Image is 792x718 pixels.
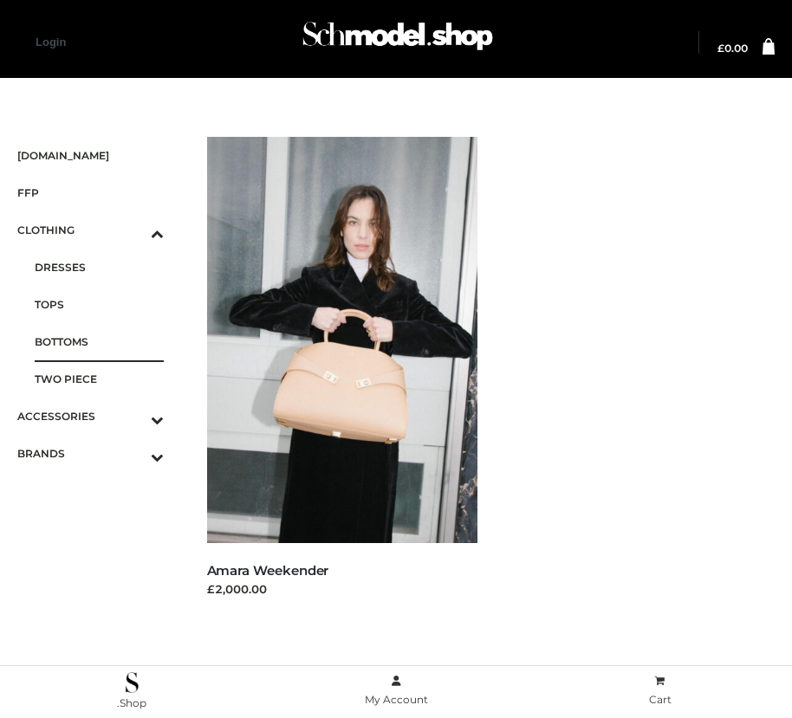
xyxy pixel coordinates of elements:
a: [DOMAIN_NAME] [17,137,164,174]
a: Amara Weekender [207,562,329,579]
a: TWO PIECE [35,360,164,398]
span: [DOMAIN_NAME] [17,146,164,165]
span: Cart [649,693,672,706]
img: Schmodel Admin 964 [298,10,497,71]
span: CLOTHING [17,220,164,240]
a: TOPS [35,286,164,323]
a: FFP [17,174,164,211]
bdi: 0.00 [717,42,748,55]
a: Cart [528,671,792,710]
span: TWO PIECE [35,369,164,389]
span: BRANDS [17,443,164,463]
button: Toggle Submenu [103,398,164,435]
a: DRESSES [35,249,164,286]
span: TOPS [35,294,164,314]
a: Login [36,36,66,49]
button: Toggle Submenu [103,435,164,472]
a: BOTTOMS [35,323,164,360]
a: £0.00 [717,43,748,54]
a: BRANDSToggle Submenu [17,435,164,472]
a: My Account [264,671,529,710]
a: ACCESSORIESToggle Submenu [17,398,164,435]
span: DRESSES [35,257,164,277]
button: Toggle Submenu [103,211,164,249]
div: £2,000.00 [207,580,478,598]
img: .Shop [126,672,139,693]
span: FFP [17,183,164,203]
span: £ [717,42,724,55]
span: ACCESSORIES [17,406,164,426]
a: CLOTHINGToggle Submenu [17,211,164,249]
span: BOTTOMS [35,332,164,352]
span: .Shop [117,696,146,709]
a: Schmodel Admin 964 [295,15,497,71]
span: My Account [365,693,428,706]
